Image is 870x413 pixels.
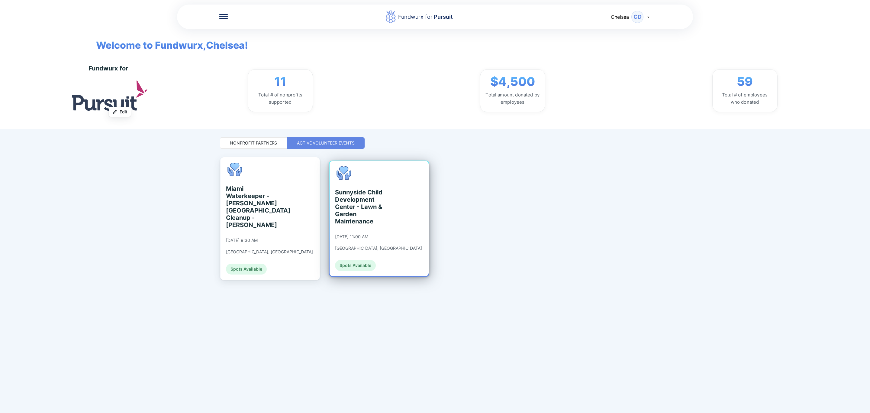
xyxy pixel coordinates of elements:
span: 59 [737,74,753,89]
div: [GEOGRAPHIC_DATA], [GEOGRAPHIC_DATA] [335,246,422,251]
span: Edit [120,109,127,115]
div: Sunnyside Child Development Center - Lawn & Garden Maintenance [335,189,390,225]
div: Active Volunteer Events [297,140,355,146]
div: Total # of employees who donated [717,91,772,106]
div: Nonprofit Partners [230,140,277,146]
div: Spots Available [226,264,267,275]
span: 11 [274,74,286,89]
span: Chelsea [611,14,629,20]
div: Spots Available [335,260,376,271]
img: logo.jpg [72,80,147,110]
span: Welcome to Fundwurx, Chelsea ! [87,29,248,53]
span: $4,500 [490,74,535,89]
div: Fundwurx for [89,65,128,72]
div: [GEOGRAPHIC_DATA], [GEOGRAPHIC_DATA] [226,249,313,255]
div: Miami Waterkeeper - [PERSON_NAME][GEOGRAPHIC_DATA] Cleanup - [PERSON_NAME] [226,185,281,229]
div: Fundwurx for [398,13,453,21]
div: [DATE] 9:30 AM [226,238,258,243]
div: Total amount donated by employees [485,91,540,106]
div: Total # of nonprofits supported [253,91,308,106]
div: [DATE] 11:00 AM [335,234,368,239]
button: Edit [109,107,131,117]
div: CD [631,11,643,23]
span: Pursuit [433,14,453,20]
